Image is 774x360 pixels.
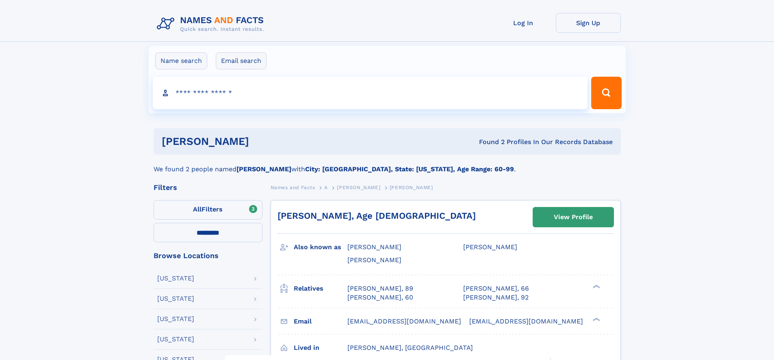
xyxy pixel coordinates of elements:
[154,13,271,35] img: Logo Names and Facts
[216,52,267,69] label: Email search
[463,284,529,293] a: [PERSON_NAME], 66
[271,182,315,192] a: Names and Facts
[556,13,621,33] a: Sign Up
[157,316,194,322] div: [US_STATE]
[236,165,291,173] b: [PERSON_NAME]
[554,208,593,226] div: View Profile
[591,284,601,289] div: ❯
[337,182,380,192] a: [PERSON_NAME]
[347,243,401,251] span: [PERSON_NAME]
[463,293,529,302] a: [PERSON_NAME], 92
[337,185,380,190] span: [PERSON_NAME]
[324,185,328,190] span: A
[154,200,262,220] label: Filters
[491,13,556,33] a: Log In
[347,284,413,293] a: [PERSON_NAME], 89
[347,317,461,325] span: [EMAIL_ADDRESS][DOMAIN_NAME]
[155,52,207,69] label: Name search
[294,341,347,355] h3: Lived in
[294,240,347,254] h3: Also known as
[347,344,473,351] span: [PERSON_NAME], [GEOGRAPHIC_DATA]
[591,317,601,322] div: ❯
[533,207,614,227] a: View Profile
[278,211,476,221] a: [PERSON_NAME], Age [DEMOGRAPHIC_DATA]
[305,165,514,173] b: City: [GEOGRAPHIC_DATA], State: [US_STATE], Age Range: 60-99
[347,293,413,302] a: [PERSON_NAME], 60
[154,252,262,259] div: Browse Locations
[469,317,583,325] span: [EMAIL_ADDRESS][DOMAIN_NAME]
[364,138,613,147] div: Found 2 Profiles In Our Records Database
[294,282,347,295] h3: Relatives
[157,336,194,343] div: [US_STATE]
[347,256,401,264] span: [PERSON_NAME]
[591,77,621,109] button: Search Button
[154,184,262,191] div: Filters
[162,136,364,147] h1: [PERSON_NAME]
[157,295,194,302] div: [US_STATE]
[463,243,517,251] span: [PERSON_NAME]
[390,185,433,190] span: [PERSON_NAME]
[154,155,621,174] div: We found 2 people named with .
[157,275,194,282] div: [US_STATE]
[153,77,588,109] input: search input
[193,205,202,213] span: All
[324,182,328,192] a: A
[294,315,347,328] h3: Email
